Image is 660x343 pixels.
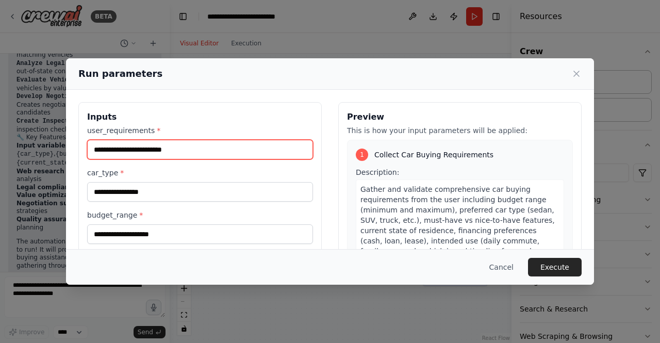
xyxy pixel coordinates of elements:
span: Collect Car Buying Requirements [374,150,493,160]
div: 1 [356,149,368,161]
h3: Preview [347,111,573,123]
h2: Run parameters [78,67,162,81]
button: Execute [528,258,582,276]
label: budget_range [87,210,313,220]
label: user_requirements [87,125,313,136]
label: car_type [87,168,313,178]
p: This is how your input parameters will be applied: [347,125,573,136]
span: Gather and validate comprehensive car buying requirements from the user including budget range (m... [360,185,555,266]
button: Cancel [481,258,522,276]
span: Description: [356,168,399,176]
h3: Inputs [87,111,313,123]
